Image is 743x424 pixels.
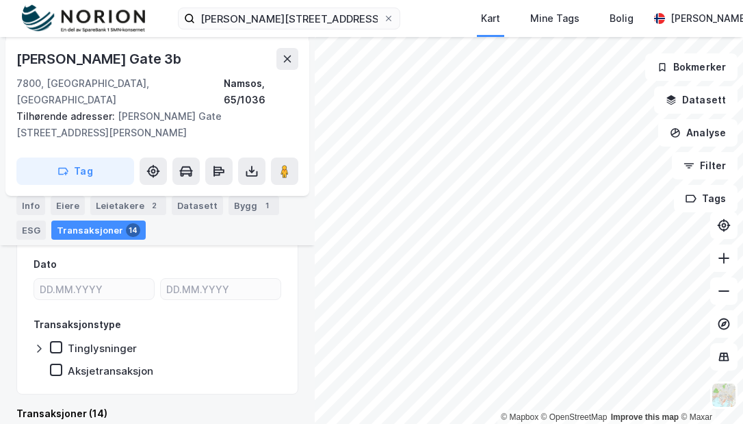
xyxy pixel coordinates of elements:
[541,412,608,422] a: OpenStreetMap
[34,279,154,299] input: DD.MM.YYYY
[672,152,738,179] button: Filter
[16,196,45,215] div: Info
[16,406,298,422] div: Transaksjoner (14)
[675,358,743,424] iframe: Chat Widget
[68,342,137,355] div: Tinglysninger
[674,185,738,212] button: Tags
[172,196,223,215] div: Datasett
[16,158,134,185] button: Tag
[90,196,166,215] div: Leietakere
[51,221,146,240] div: Transaksjoner
[658,119,738,147] button: Analyse
[16,221,46,240] div: ESG
[16,110,118,122] span: Tilhørende adresser:
[68,364,153,377] div: Aksjetransaksjon
[195,8,383,29] input: Søk på adresse, matrikkel, gårdeiere, leietakere eller personer
[260,199,274,212] div: 1
[16,75,224,108] div: 7800, [GEOGRAPHIC_DATA], [GEOGRAPHIC_DATA]
[22,5,145,33] img: norion-logo.80e7a08dc31c2e691866.png
[229,196,279,215] div: Bygg
[34,256,57,273] div: Dato
[654,86,738,114] button: Datasett
[16,108,287,141] div: [PERSON_NAME] Gate [STREET_ADDRESS][PERSON_NAME]
[645,53,738,81] button: Bokmerker
[501,412,538,422] a: Mapbox
[161,279,281,299] input: DD.MM.YYYY
[611,412,679,422] a: Improve this map
[224,75,298,108] div: Namsos, 65/1036
[34,316,121,333] div: Transaksjonstype
[610,10,634,27] div: Bolig
[147,199,161,212] div: 2
[675,358,743,424] div: Kontrollprogram for chat
[16,48,184,70] div: [PERSON_NAME] Gate 3b
[481,10,500,27] div: Kart
[126,223,140,237] div: 14
[530,10,579,27] div: Mine Tags
[51,196,85,215] div: Eiere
